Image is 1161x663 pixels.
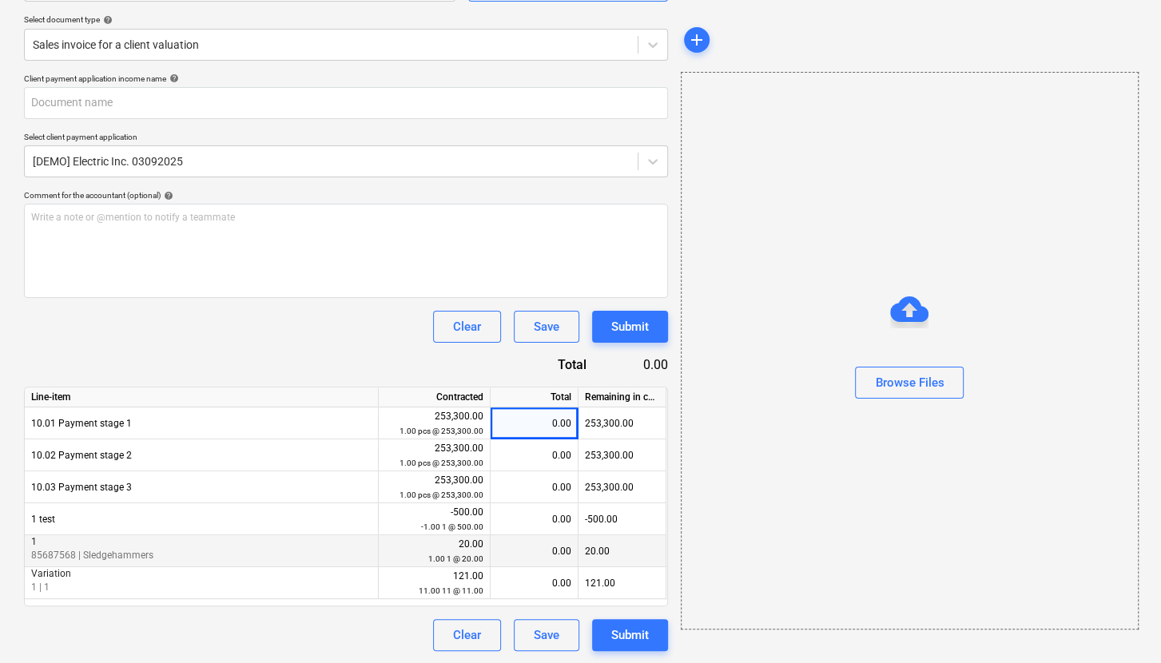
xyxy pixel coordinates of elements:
[534,316,559,337] div: Save
[579,503,666,535] div: -500.00
[400,427,483,435] small: 1.00 pcs @ 253,300.00
[24,132,668,145] p: Select client payment application
[875,372,944,393] div: Browse Files
[491,567,579,599] div: 0.00
[687,30,706,50] span: add
[31,418,132,429] span: 10.01 Payment stage 1
[681,72,1139,629] div: Browse Files
[421,522,483,531] small: -1.00 1 @ 500.00
[433,311,501,343] button: Clear
[514,311,579,343] button: Save
[24,87,668,119] input: Document name
[491,535,579,567] div: 0.00
[379,387,491,407] div: Contracted
[534,625,559,645] div: Save
[31,567,372,581] p: Variation
[579,567,666,599] div: 121.00
[611,625,649,645] div: Submit
[611,316,649,337] div: Submit
[579,535,666,567] div: 20.00
[166,73,179,83] span: help
[491,387,579,407] div: Total
[855,367,964,399] button: Browse Files
[31,550,372,563] p: 85687568 | Sledgehammers
[100,15,113,25] span: help
[579,387,666,407] div: Remaining in contract
[419,586,483,595] small: 11.00 11 @ 11.00
[385,409,483,439] div: 253,300.00
[460,355,612,374] div: Total
[433,619,501,651] button: Clear
[385,537,483,566] div: 20.00
[592,311,668,343] button: Submit
[579,407,666,439] div: 253,300.00
[31,535,372,549] p: 1
[453,625,481,645] div: Clear
[491,407,579,439] div: 0.00
[428,554,483,563] small: 1.00 1 @ 20.00
[24,14,668,25] div: Select document type
[400,490,483,499] small: 1.00 pcs @ 253,300.00
[491,439,579,471] div: 0.00
[31,450,132,461] span: 10.02 Payment stage 2
[24,190,668,200] div: Comment for the accountant (optional)
[385,569,483,598] div: 121.00
[31,514,55,525] span: 1 test
[400,459,483,467] small: 1.00 pcs @ 253,300.00
[579,471,666,503] div: 253,300.00
[453,316,481,337] div: Clear
[579,439,666,471] div: 253,300.00
[514,619,579,651] button: Save
[161,191,173,200] span: help
[491,503,579,535] div: 0.00
[31,482,132,493] span: 10.03 Payment stage 3
[491,471,579,503] div: 0.00
[25,387,379,407] div: Line-item
[612,355,668,374] div: 0.00
[31,582,372,595] p: 1 | 1
[385,505,483,534] div: -500.00
[385,473,483,502] div: 253,300.00
[1081,586,1161,663] iframe: Chat Widget
[24,73,668,84] div: Client payment application income name
[385,441,483,470] div: 253,300.00
[592,619,668,651] button: Submit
